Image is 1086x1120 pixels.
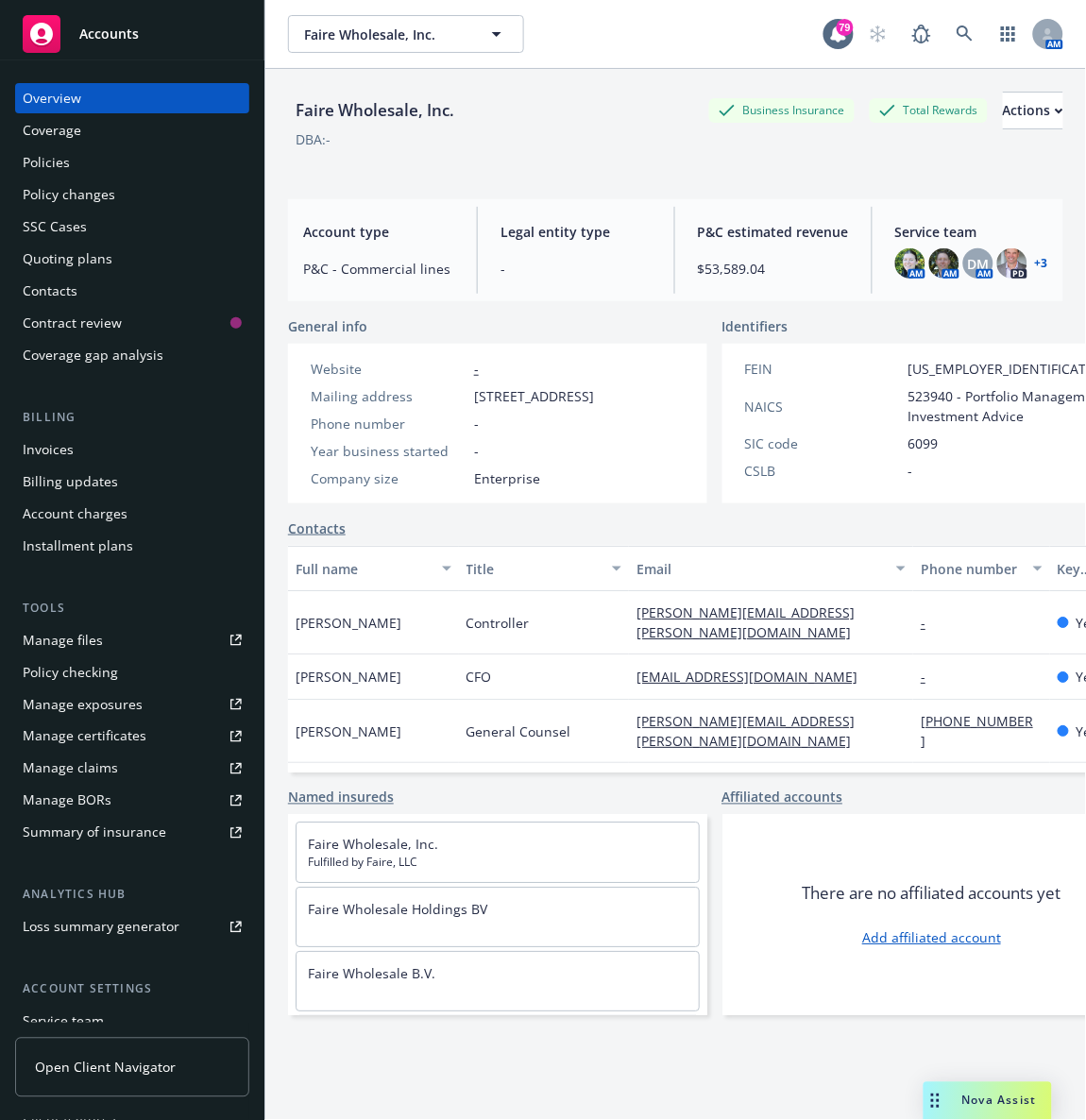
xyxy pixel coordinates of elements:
[15,179,249,210] a: Policy changes
[15,912,249,942] a: Loss summary generator
[15,467,249,497] a: Billing updates
[921,668,941,686] a: -
[15,531,249,561] a: Installment plans
[467,721,571,741] span: General Counsel
[308,836,438,854] a: Faire Wholesale, Inc.
[15,786,249,816] a: Manage BORs
[23,434,74,465] div: Invoices
[636,559,885,579] div: Email
[1003,93,1063,128] div: Actions
[23,147,70,178] div: Policies
[23,244,112,274] div: Quoting plans
[15,721,249,752] a: Manage certificates
[745,397,901,416] div: NAICS
[908,461,913,481] span: -
[308,965,435,983] a: Faire Wholesale B.V.
[474,468,540,488] span: Enterprise
[311,468,467,488] div: Company size
[709,98,855,122] div: Business Insurance
[304,25,467,44] span: Faire Wholesale, Inc.
[636,603,866,641] a: [PERSON_NAME][EMAIL_ADDRESS][PERSON_NAME][DOMAIN_NAME]
[288,316,367,336] span: General info
[15,8,249,60] a: Accounts
[837,19,854,36] div: 79
[15,147,249,178] a: Policies
[23,912,179,942] div: Loss summary generator
[467,559,602,579] div: Title
[474,360,479,378] a: -
[308,901,487,919] a: Faire Wholesale Holdings BV
[308,855,687,872] span: Fulfilled by Faire, LLC
[929,248,959,279] img: photo
[311,414,467,433] div: Phone number
[636,668,873,686] a: [EMAIL_ADDRESS][DOMAIN_NAME]
[23,499,127,529] div: Account charges
[23,657,118,687] div: Policy checking
[15,308,249,338] a: Contract review
[15,754,249,784] a: Manage claims
[311,359,467,379] div: Website
[745,433,901,453] div: SIC code
[23,179,115,210] div: Policy changes
[35,1058,176,1078] span: Open Client Navigator
[23,467,118,497] div: Billing updates
[1035,258,1048,269] a: +3
[288,788,394,807] a: Named insureds
[311,441,467,461] div: Year business started
[23,625,103,655] div: Manage files
[296,721,401,741] span: [PERSON_NAME]
[288,546,459,591] button: Full name
[23,276,77,306] div: Contacts
[629,546,913,591] button: Email
[23,1007,104,1037] div: Service team
[23,83,81,113] div: Overview
[997,248,1027,279] img: photo
[722,316,789,336] span: Identifiers
[745,461,901,481] div: CSLB
[23,754,118,784] div: Manage claims
[698,259,849,279] span: $53,589.04
[968,254,990,274] span: DM
[15,818,249,848] a: Summary of insurance
[501,259,652,279] span: -
[15,689,249,720] a: Manage exposures
[23,531,133,561] div: Installment plans
[303,222,454,242] span: Account type
[15,340,249,370] a: Coverage gap analysis
[921,559,1021,579] div: Phone number
[15,212,249,242] a: SSC Cases
[296,129,331,149] div: DBA: -
[288,15,524,53] button: Faire Wholesale, Inc.
[924,1082,1052,1120] button: Nova Assist
[79,26,139,42] span: Accounts
[745,359,901,379] div: FEIN
[501,222,652,242] span: Legal entity type
[474,441,479,461] span: -
[15,83,249,113] a: Overview
[913,546,1049,591] button: Phone number
[23,212,87,242] div: SSC Cases
[288,98,462,123] div: Faire Wholesale, Inc.
[296,613,401,633] span: [PERSON_NAME]
[23,721,146,752] div: Manage certificates
[15,886,249,905] div: Analytics hub
[296,559,431,579] div: Full name
[15,434,249,465] a: Invoices
[870,98,988,122] div: Total Rewards
[15,599,249,618] div: Tools
[23,340,163,370] div: Coverage gap analysis
[303,259,454,279] span: P&C - Commercial lines
[459,546,630,591] button: Title
[921,614,941,632] a: -
[467,667,492,687] span: CFO
[990,15,1027,53] a: Switch app
[15,980,249,999] div: Account settings
[15,115,249,145] a: Coverage
[467,613,530,633] span: Controller
[722,788,843,807] a: Affiliated accounts
[23,308,122,338] div: Contract review
[962,1093,1037,1109] span: Nova Assist
[296,667,401,687] span: [PERSON_NAME]
[862,928,1001,948] a: Add affiliated account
